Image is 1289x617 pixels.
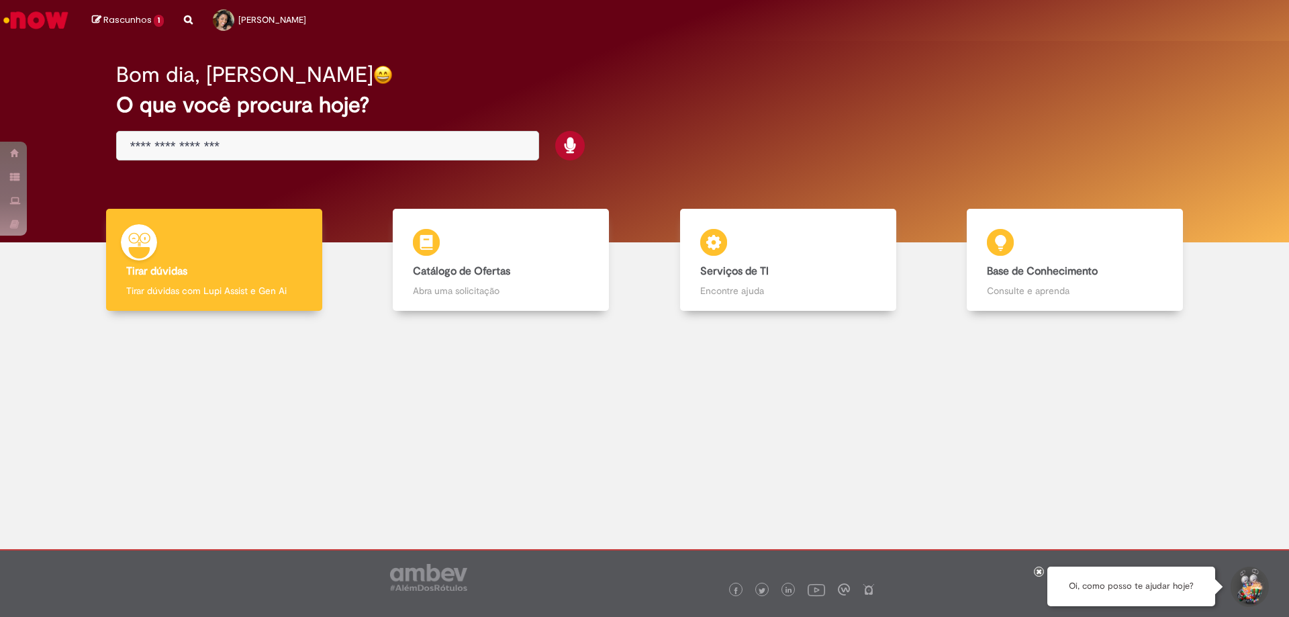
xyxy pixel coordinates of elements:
[700,265,769,278] b: Serviços de TI
[103,13,152,26] span: Rascunhos
[1,7,70,34] img: ServiceNow
[238,14,306,26] span: [PERSON_NAME]
[126,284,302,297] p: Tirar dúvidas com Lupi Assist e Gen Ai
[413,284,589,297] p: Abra uma solicitação
[154,15,164,27] span: 1
[413,265,510,278] b: Catálogo de Ofertas
[808,581,825,598] img: logo_footer_youtube.png
[116,63,373,87] h2: Bom dia, [PERSON_NAME]
[785,587,792,595] img: logo_footer_linkedin.png
[932,209,1219,312] a: Base de Conhecimento Consulte e aprenda
[700,284,876,297] p: Encontre ajuda
[70,209,358,312] a: Tirar dúvidas Tirar dúvidas com Lupi Assist e Gen Ai
[373,65,393,85] img: happy-face.png
[732,587,739,594] img: logo_footer_facebook.png
[116,93,1174,117] h2: O que você procura hoje?
[358,209,645,312] a: Catálogo de Ofertas Abra uma solicitação
[759,587,765,594] img: logo_footer_twitter.png
[987,265,1098,278] b: Base de Conhecimento
[390,564,467,591] img: logo_footer_ambev_rotulo_gray.png
[644,209,932,312] a: Serviços de TI Encontre ajuda
[838,583,850,596] img: logo_footer_workplace.png
[987,284,1163,297] p: Consulte e aprenda
[1229,567,1269,607] button: Iniciar Conversa de Suporte
[126,265,187,278] b: Tirar dúvidas
[1047,567,1215,606] div: Oi, como posso te ajudar hoje?
[863,583,875,596] img: logo_footer_naosei.png
[92,14,164,27] a: Rascunhos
